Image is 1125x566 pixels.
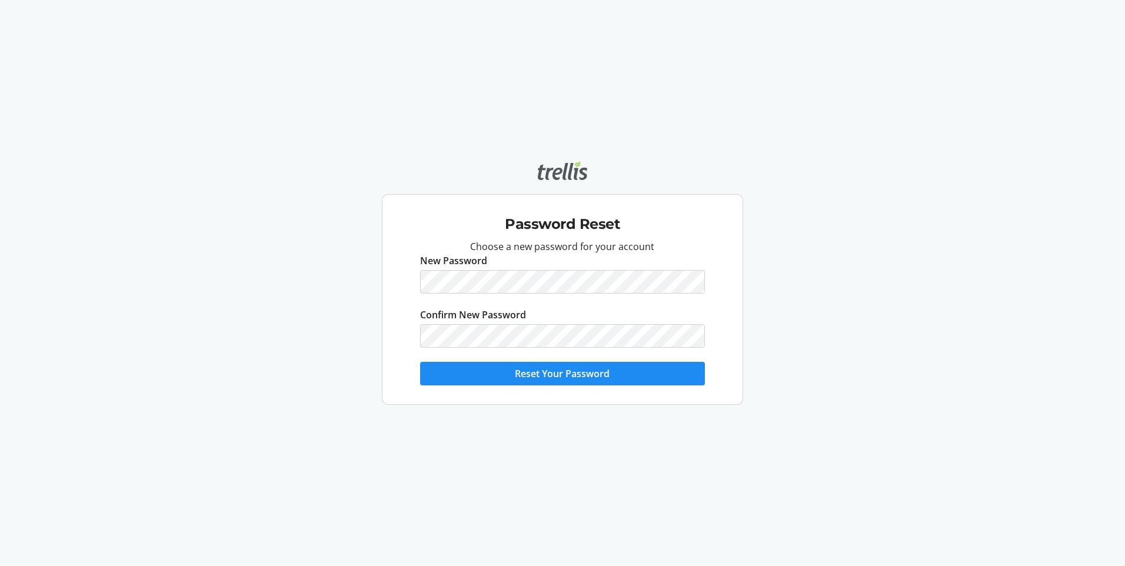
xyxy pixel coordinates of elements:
label: Confirm New Password [420,308,526,322]
div: Password Reset [392,199,733,239]
button: Reset Your Password [420,362,704,385]
p: Choose a new password for your account [420,239,704,254]
label: New Password [420,254,487,268]
img: Trellis logo [538,161,587,180]
span: Reset Your Password [515,367,610,381]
